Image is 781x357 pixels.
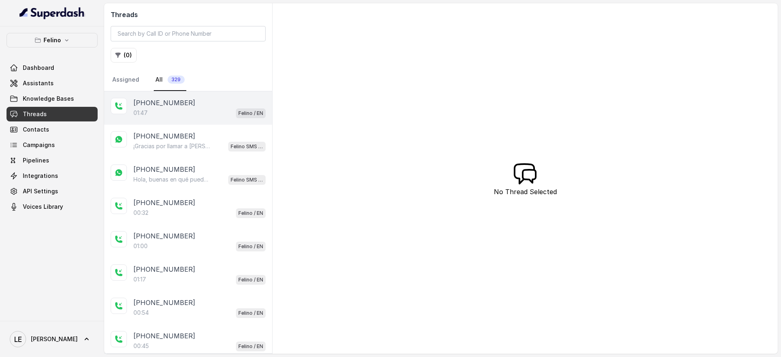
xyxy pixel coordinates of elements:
[7,199,98,214] a: Voices Library
[44,35,61,45] p: Felino
[238,209,263,217] p: Felino / EN
[111,26,266,41] input: Search by Call ID or Phone Number
[7,153,98,168] a: Pipelines
[111,10,266,19] h2: Threads
[231,176,263,184] p: Felino SMS Whatsapp
[7,76,98,91] a: Assistants
[111,69,141,91] a: Assigned
[133,275,146,283] p: 01:17
[133,242,148,250] p: 01:00
[23,125,49,134] span: Contacts
[238,342,263,351] p: Felino / EN
[133,264,195,274] p: [PHONE_NUMBER]
[7,61,98,75] a: Dashboard
[23,156,49,164] span: Pipelines
[133,298,195,307] p: [PHONE_NUMBER]
[7,169,98,183] a: Integrations
[133,231,195,241] p: [PHONE_NUMBER]
[111,69,266,91] nav: Tabs
[7,91,98,106] a: Knowledge Bases
[133,175,212,184] p: Hola, buenas en qué puedo ayudarte [DATE]? ¿Querés que te conecte con un encargado?
[133,198,195,208] p: [PHONE_NUMBER]
[23,172,58,180] span: Integrations
[494,187,557,197] p: No Thread Selected
[20,6,85,19] img: light.svg
[133,142,212,150] p: ¡Gracias por llamar a [PERSON_NAME]! Para menú, reservas, direcciones u otras opciones, tocá el b...
[31,335,78,343] span: [PERSON_NAME]
[7,122,98,137] a: Contacts
[23,110,47,118] span: Threads
[7,107,98,121] a: Threads
[23,141,55,149] span: Campaigns
[238,309,263,317] p: Felino / EN
[231,143,263,151] p: Felino SMS Whatsapp
[23,203,63,211] span: Voices Library
[133,309,149,317] p: 00:54
[133,109,148,117] p: 01:47
[238,109,263,117] p: Felino / EN
[168,76,185,84] span: 329
[111,48,137,63] button: (0)
[133,164,195,174] p: [PHONE_NUMBER]
[14,335,22,344] text: LE
[154,69,186,91] a: All329
[23,64,54,72] span: Dashboard
[133,131,195,141] p: [PHONE_NUMBER]
[133,98,195,108] p: [PHONE_NUMBER]
[7,184,98,199] a: API Settings
[238,276,263,284] p: Felino / EN
[7,138,98,152] a: Campaigns
[7,328,98,351] a: [PERSON_NAME]
[23,95,74,103] span: Knowledge Bases
[7,33,98,48] button: Felino
[238,242,263,251] p: Felino / EN
[23,187,58,195] span: API Settings
[133,331,195,341] p: [PHONE_NUMBER]
[133,209,148,217] p: 00:32
[133,342,149,350] p: 00:45
[23,79,54,87] span: Assistants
